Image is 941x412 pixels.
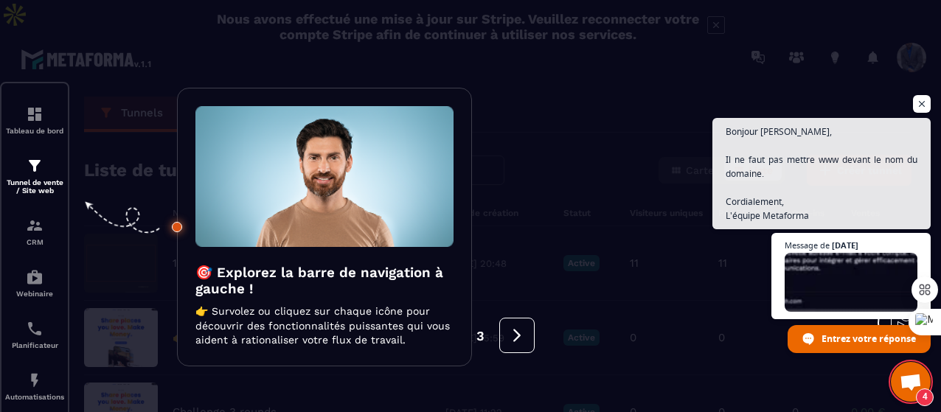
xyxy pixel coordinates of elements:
p: 👉 Survolez ou cliquez sur chaque icône pour découvrir des fonctionnalités puissantes qui vous aid... [195,304,454,348]
h3: 🎯 Explorez la barre de navigation à gauche ! [195,265,454,297]
span: Entrez votre réponse [822,326,916,352]
span: Message de [785,241,830,249]
img: intro-image [195,106,454,247]
span: Bonjour [PERSON_NAME], Il ne faut pas mettre www devant le nom du domaine. Cordialement, L'équipe... [726,125,917,223]
span: 4 [916,388,934,406]
span: [DATE] [832,241,858,249]
a: Ouvrir le chat [891,362,931,402]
